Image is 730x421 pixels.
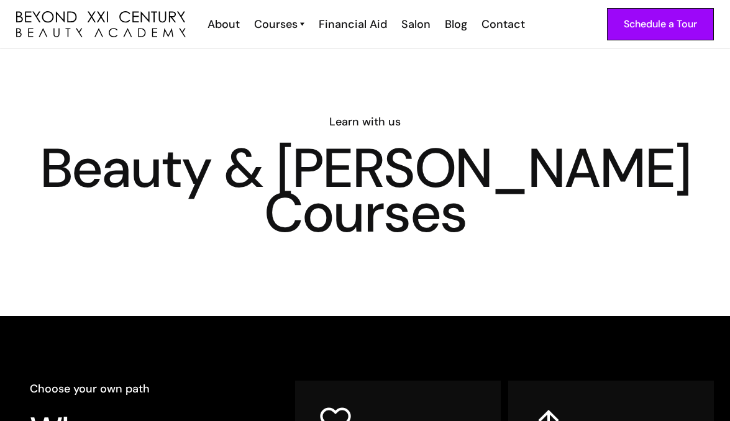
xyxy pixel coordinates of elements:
[311,16,393,32] a: Financial Aid
[254,16,304,32] a: Courses
[473,16,531,32] a: Contact
[199,16,246,32] a: About
[208,16,240,32] div: About
[254,16,298,32] div: Courses
[401,16,431,32] div: Salon
[16,11,186,38] a: home
[319,16,387,32] div: Financial Aid
[16,114,714,130] h6: Learn with us
[16,11,186,38] img: beyond 21st century beauty academy logo
[393,16,437,32] a: Salon
[437,16,473,32] a: Blog
[30,381,272,397] h6: Choose your own path
[445,16,467,32] div: Blog
[607,8,714,40] a: Schedule a Tour
[481,16,525,32] div: Contact
[624,16,697,32] div: Schedule a Tour
[16,146,714,235] h1: Beauty & [PERSON_NAME] Courses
